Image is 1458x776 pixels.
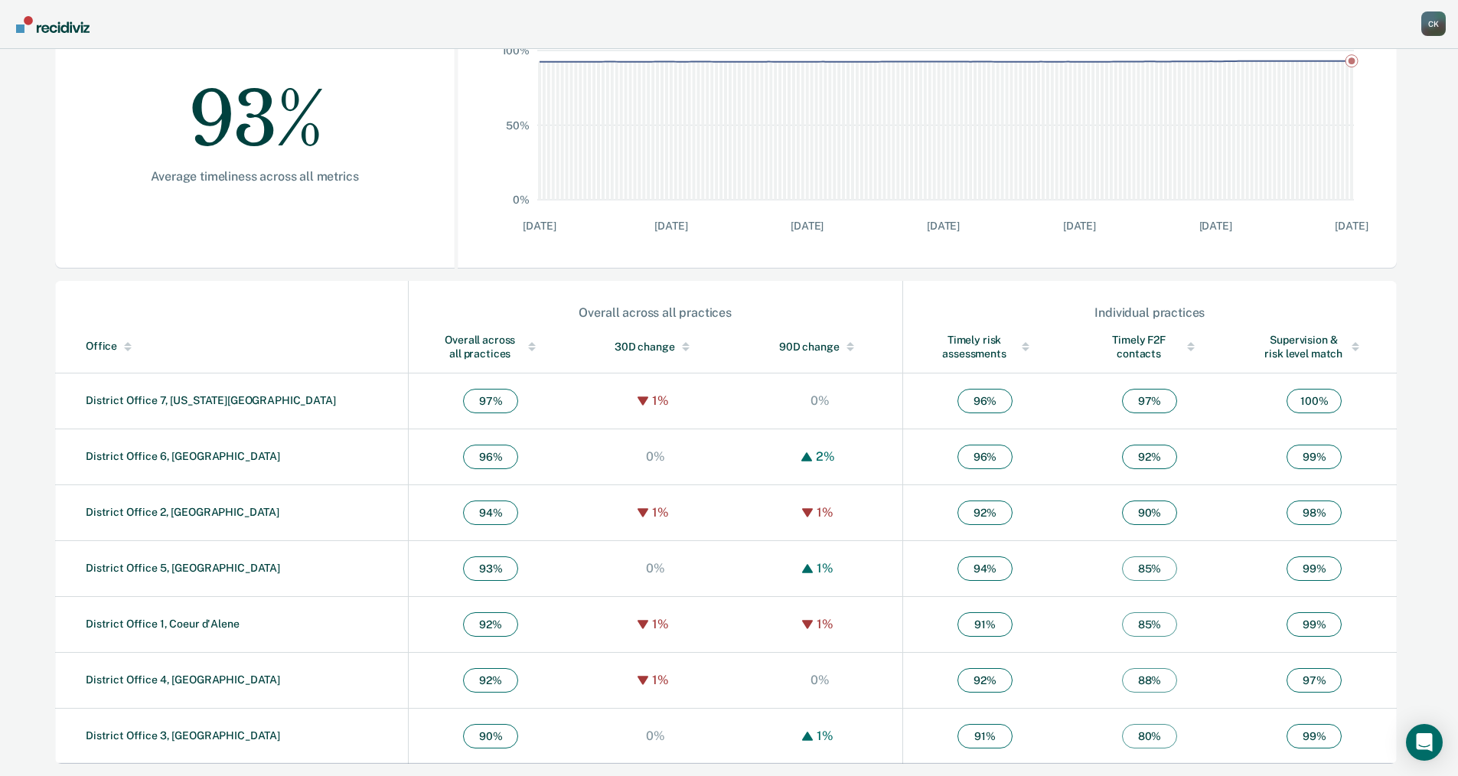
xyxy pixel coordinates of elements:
th: Toggle SortBy [1067,321,1231,373]
span: 98 % [1287,500,1342,525]
span: 92 % [957,668,1013,693]
span: 99 % [1287,556,1342,581]
div: Timely risk assessments [934,333,1037,360]
th: Toggle SortBy [902,321,1067,373]
text: [DATE] [1335,220,1368,232]
span: 96 % [957,445,1013,469]
a: District Office 2, [GEOGRAPHIC_DATA] [86,506,279,518]
span: 100 % [1287,389,1342,413]
span: 80 % [1122,724,1177,748]
text: [DATE] [1063,220,1096,232]
div: 0% [642,449,669,464]
span: 93 % [463,556,518,581]
div: 93% [104,47,406,169]
a: District Office 1, Coeur d'Alene [86,618,240,630]
a: District Office 6, [GEOGRAPHIC_DATA] [86,450,280,462]
div: Average timeliness across all metrics [104,169,406,184]
div: 1% [813,617,837,631]
span: 99 % [1287,612,1342,637]
div: Supervision & risk level match [1263,333,1366,360]
a: District Office 5, [GEOGRAPHIC_DATA] [86,562,280,574]
span: 90 % [463,724,518,748]
span: 92 % [463,668,518,693]
div: 0% [807,673,833,687]
div: 1% [648,393,673,408]
div: Office [86,340,402,353]
th: Toggle SortBy [408,321,572,373]
span: 92 % [1122,445,1177,469]
span: 99 % [1287,445,1342,469]
div: Open Intercom Messenger [1406,724,1443,761]
div: 2% [812,449,839,464]
div: 1% [813,505,837,520]
text: [DATE] [523,220,556,232]
span: 91 % [957,612,1013,637]
th: Toggle SortBy [738,321,902,373]
div: 90D change [768,340,872,354]
div: 1% [648,617,673,631]
div: Overall across all practices [409,305,902,320]
span: 92 % [957,500,1013,525]
div: 0% [642,729,669,743]
text: [DATE] [1199,220,1232,232]
th: Toggle SortBy [573,321,738,373]
text: [DATE] [927,220,960,232]
span: 85 % [1122,556,1177,581]
div: 30D change [604,340,707,354]
span: 94 % [957,556,1013,581]
span: 85 % [1122,612,1177,637]
img: Recidiviz [16,16,90,33]
div: 1% [813,729,837,743]
div: Overall across all practices [439,333,543,360]
div: 1% [813,561,837,575]
span: 96 % [463,445,518,469]
span: 97 % [1122,389,1177,413]
a: District Office 3, [GEOGRAPHIC_DATA] [86,729,280,742]
span: 92 % [463,612,518,637]
div: C K [1421,11,1446,36]
span: 91 % [957,724,1013,748]
a: District Office 7, [US_STATE][GEOGRAPHIC_DATA] [86,394,336,406]
button: Profile dropdown button [1421,11,1446,36]
span: 97 % [463,389,518,413]
a: District Office 4, [GEOGRAPHIC_DATA] [86,673,280,686]
div: 0% [642,561,669,575]
div: Timely F2F contacts [1098,333,1201,360]
span: 96 % [957,389,1013,413]
span: 99 % [1287,724,1342,748]
text: [DATE] [654,220,687,232]
div: Individual practices [904,305,1396,320]
th: Toggle SortBy [1232,321,1397,373]
th: Toggle SortBy [55,321,408,373]
span: 97 % [1287,668,1342,693]
span: 88 % [1122,668,1177,693]
div: 1% [648,673,673,687]
div: 1% [648,505,673,520]
div: 0% [807,393,833,408]
text: [DATE] [791,220,824,232]
span: 90 % [1122,500,1177,525]
span: 94 % [463,500,518,525]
